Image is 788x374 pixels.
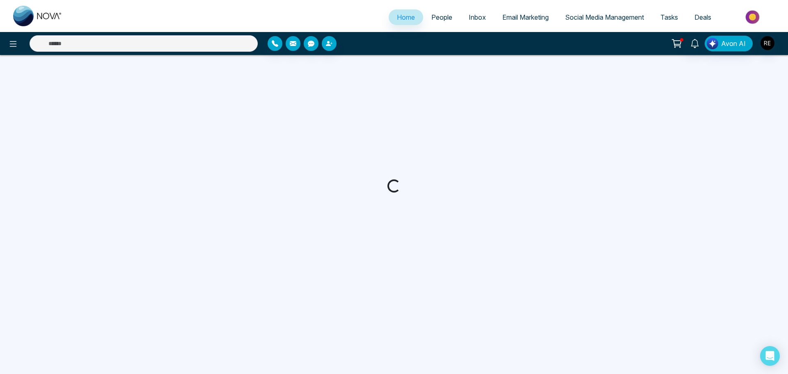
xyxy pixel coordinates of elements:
span: Social Media Management [565,13,644,21]
a: Inbox [460,9,494,25]
a: Email Marketing [494,9,557,25]
a: Home [389,9,423,25]
span: People [431,13,452,21]
a: People [423,9,460,25]
span: Inbox [469,13,486,21]
span: Email Marketing [502,13,549,21]
span: Home [397,13,415,21]
a: Deals [686,9,719,25]
img: Lead Flow [707,38,718,49]
div: Open Intercom Messenger [760,346,780,366]
a: Social Media Management [557,9,652,25]
button: Avon AI [705,36,753,51]
img: User Avatar [761,36,774,50]
img: Nova CRM Logo [13,6,62,26]
span: Deals [694,13,711,21]
span: Tasks [660,13,678,21]
a: Tasks [652,9,686,25]
span: Avon AI [721,39,746,48]
img: Market-place.gif [724,8,783,26]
